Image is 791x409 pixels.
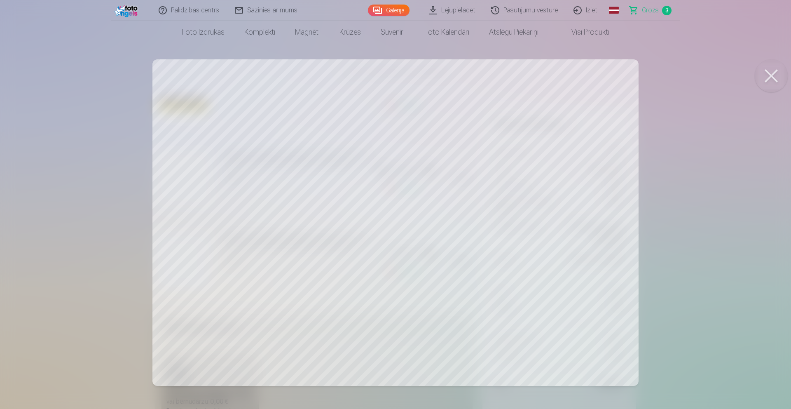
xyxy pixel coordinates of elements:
a: Visi produkti [548,21,619,44]
a: Atslēgu piekariņi [479,21,548,44]
img: /fa1 [115,3,140,17]
a: Foto kalendāri [414,21,479,44]
a: Krūzes [330,21,371,44]
a: Komplekti [234,21,285,44]
a: Magnēti [285,21,330,44]
a: Galerija [368,5,410,16]
a: Suvenīri [371,21,414,44]
a: Foto izdrukas [172,21,234,44]
span: Grozs [642,5,659,15]
span: 3 [662,6,672,15]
